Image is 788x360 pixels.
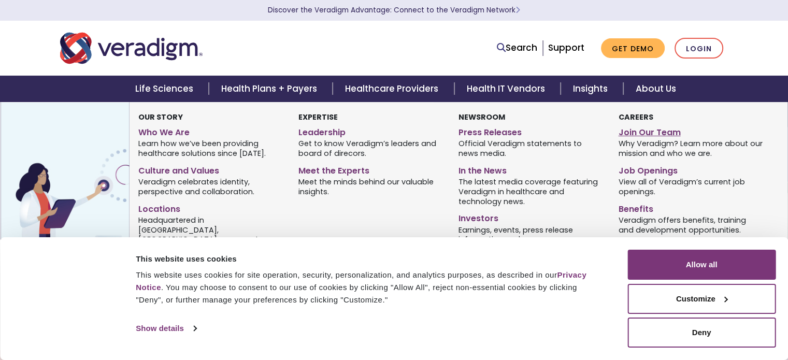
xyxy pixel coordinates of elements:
[138,177,283,197] span: Veradigm celebrates identity, perspective and collaboration.
[333,76,454,102] a: Healthcare Providers
[298,112,338,122] strong: Expertise
[627,250,776,280] button: Allow all
[618,214,763,235] span: Veradigm offers benefits, training and development opportunities.
[138,138,283,159] span: Learn how we’ve been providing healthcare solutions since [DATE].
[618,112,653,122] strong: Careers
[136,253,604,265] div: This website uses cookies
[454,76,561,102] a: Health IT Vendors
[561,76,623,102] a: Insights
[618,123,763,138] a: Join Our Team
[459,123,603,138] a: Press Releases
[675,38,723,59] a: Login
[459,112,505,122] strong: Newsroom
[623,76,689,102] a: About Us
[298,177,443,197] span: Meet the minds behind our valuable insights.
[60,31,203,65] img: Veradigm logo
[618,138,763,159] span: Why Veradigm? Learn more about our mission and who we are.
[268,5,520,15] a: Discover the Veradigm Advantage: Connect to the Veradigm NetworkLearn More
[138,162,283,177] a: Culture and Values
[298,138,443,159] span: Get to know Veradigm’s leaders and board of direcors.
[123,76,209,102] a: Life Sciences
[298,123,443,138] a: Leadership
[548,41,584,54] a: Support
[618,177,763,197] span: View all of Veradigm’s current job openings.
[136,321,196,336] a: Show details
[138,112,183,122] strong: Our Story
[618,162,763,177] a: Job Openings
[497,41,537,55] a: Search
[601,38,665,59] a: Get Demo
[515,5,520,15] span: Learn More
[459,138,603,159] span: Official Veradigm statements to news media.
[459,224,603,244] span: Earnings, events, press release information and more.
[136,269,604,306] div: This website uses cookies for site operation, security, personalization, and analytics purposes, ...
[209,76,333,102] a: Health Plans + Payers
[627,318,776,348] button: Deny
[459,177,603,207] span: The latest media coverage featuring Veradigm in healthcare and technology news.
[138,214,283,254] span: Headquartered in [GEOGRAPHIC_DATA], [GEOGRAPHIC_DATA], our remote force crosses the globe.
[459,209,603,224] a: Investors
[138,123,283,138] a: Who We Are
[618,200,763,215] a: Benefits
[627,284,776,314] button: Customize
[1,102,167,283] img: Vector image of Veradigm’s Story
[138,200,283,215] a: Locations
[298,162,443,177] a: Meet the Experts
[459,162,603,177] a: In the News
